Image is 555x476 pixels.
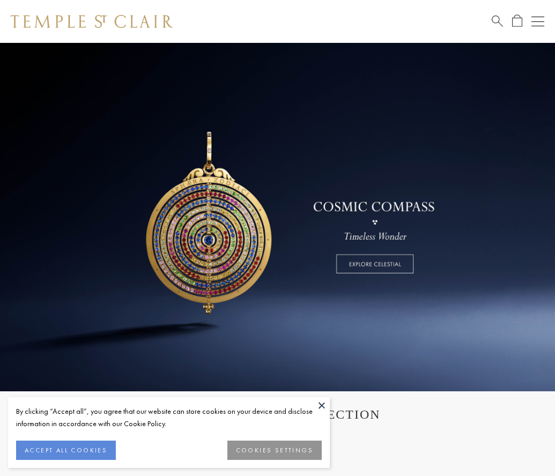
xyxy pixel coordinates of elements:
button: ACCEPT ALL COOKIES [16,441,116,460]
a: Open Shopping Bag [512,14,522,28]
a: Search [492,14,503,28]
div: By clicking “Accept all”, you agree that our website can store cookies on your device and disclos... [16,405,322,430]
button: Open navigation [531,15,544,28]
button: COOKIES SETTINGS [227,441,322,460]
img: Temple St. Clair [11,15,173,28]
